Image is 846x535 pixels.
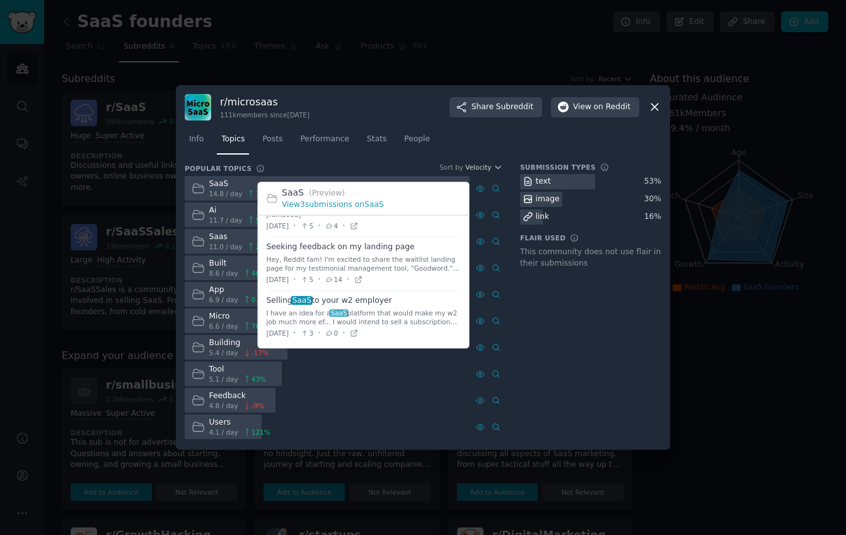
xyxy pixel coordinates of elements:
span: 6.9 / day [209,295,238,304]
span: Performance [300,134,349,145]
span: · [342,327,345,340]
span: 4.8 / day [209,401,238,410]
div: Saas [209,232,267,243]
span: 11.0 / day [209,242,243,251]
span: People [404,134,430,145]
span: 14.8 / day [209,189,243,198]
img: microsaas [185,94,211,121]
span: Topics [221,134,245,145]
div: Hey, Reddit fam! I'm excited to share the waitlist landing page for my testimonial management too... [267,256,461,273]
span: · [318,273,320,286]
span: Info [189,134,204,145]
h3: Popular Topics [185,164,252,173]
a: Posts [258,129,287,155]
span: -17 % [252,348,269,357]
div: Ai [209,205,270,216]
span: 6.6 / day [209,322,238,331]
span: · [293,273,296,286]
span: · [347,273,349,286]
button: Velocity [465,163,502,172]
div: 30 % [644,194,661,205]
div: SaaS [209,179,275,190]
a: View3submissions onSaaS [282,200,384,209]
span: · [318,220,320,233]
span: Subreddit [496,102,533,113]
span: Posts [262,134,282,145]
span: 4 [325,221,339,230]
div: 16 % [644,211,661,223]
span: on Reddit [594,102,630,113]
span: [DATE] [267,275,289,284]
div: 53 % [644,176,661,187]
a: Info [185,129,208,155]
span: · [318,327,320,340]
h3: r/ microsaas [220,95,310,109]
a: Performance [296,129,354,155]
span: 5 [300,221,313,230]
h2: SaaS [282,186,461,199]
span: · [342,220,345,233]
span: 3 [300,329,313,338]
div: Tool [209,364,267,375]
span: Share [472,102,533,113]
div: link [536,211,550,223]
a: People [400,129,434,155]
a: Topics [217,129,249,155]
div: Building [209,338,269,349]
span: View [573,102,630,113]
div: App [209,285,269,296]
span: · [293,220,296,233]
span: 8.6 / day [209,269,238,278]
div: Micro [209,311,267,322]
span: 11.7 / day [209,216,243,225]
span: 46 % [252,269,266,278]
span: 0.3 % [252,295,269,304]
div: Feedback [209,391,265,402]
div: Built [209,258,267,269]
span: 5 [300,275,313,284]
span: [DATE] [267,329,289,338]
span: 121 % [252,428,270,437]
div: Sort by [439,163,463,172]
div: 111k members since [DATE] [220,110,310,119]
span: -9 % [252,401,264,410]
button: ShareSubreddit [449,97,542,117]
span: 5.4 / day [209,348,238,357]
h3: Flair Used [520,233,565,242]
span: 76 % [252,322,266,331]
span: 0 [325,329,339,338]
a: Stats [362,129,391,155]
div: Users [209,417,270,428]
h3: Submission Types [520,163,596,172]
span: [DATE] [267,221,289,230]
span: SaaS [330,310,349,317]
div: image [536,194,560,205]
div: This community does not use flair in their submissions [520,247,661,269]
span: (Preview) [309,189,345,197]
div: text [536,176,551,187]
span: Stats [367,134,386,145]
div: I have an idea for a platform that would make my w2 job much more ef... I would intend to sell a ... [267,309,461,327]
span: Velocity [465,163,491,172]
span: · [293,327,296,340]
span: 14 [325,275,342,284]
span: 5.1 / day [209,375,238,384]
button: Viewon Reddit [551,97,639,117]
span: 4.1 / day [209,428,238,437]
span: 43 % [252,375,266,384]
